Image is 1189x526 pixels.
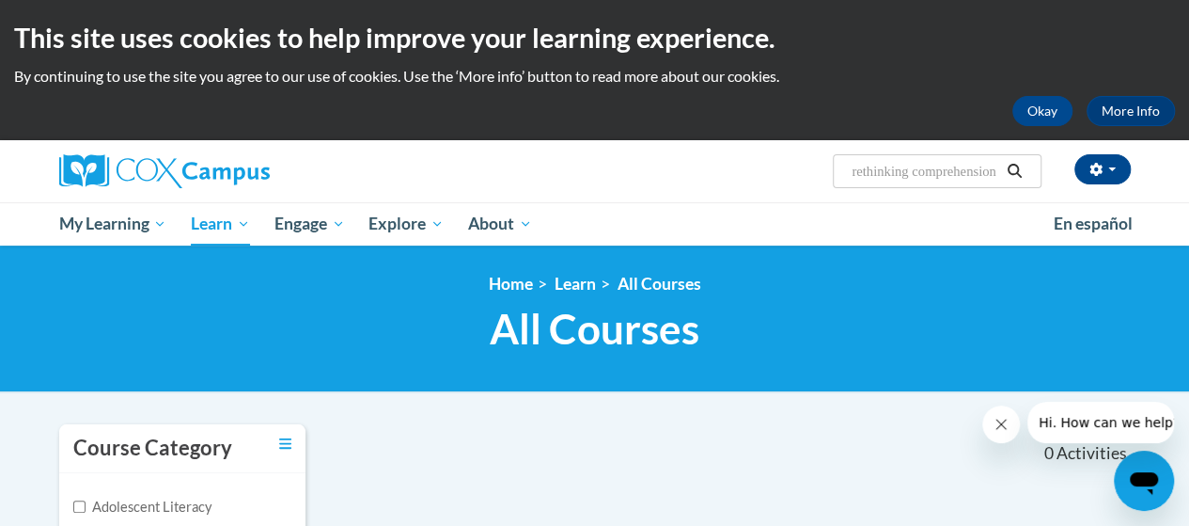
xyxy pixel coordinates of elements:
h3: Course Category [73,434,232,463]
span: Hi. How can we help? [11,13,152,28]
h2: This site uses cookies to help improve your learning experience. [14,19,1175,56]
a: Cox Campus [59,154,398,188]
span: Learn [191,213,250,235]
button: Search [1000,160,1028,183]
button: Okay [1012,96,1072,126]
a: Learn [555,274,596,294]
span: Engage [274,213,345,235]
a: About [456,202,544,246]
div: Main menu [45,202,1145,246]
span: About [468,213,532,235]
span: 0 [1043,443,1053,464]
a: Home [489,274,533,294]
span: Explore [368,213,444,235]
a: Toggle collapse [279,434,291,454]
label: Adolescent Literacy [73,497,212,518]
button: Account Settings [1074,154,1131,184]
iframe: Close message [982,406,1020,443]
span: My Learning [58,213,166,235]
a: En español [1041,204,1145,244]
iframe: Message from company [1027,402,1174,443]
p: By continuing to use the site you agree to our use of cookies. Use the ‘More info’ button to read... [14,66,1175,87]
a: Explore [356,202,456,246]
span: Activities [1056,443,1127,464]
span: En español [1054,214,1133,233]
a: My Learning [47,202,180,246]
a: Engage [262,202,357,246]
a: All Courses [618,274,701,294]
a: Learn [179,202,262,246]
a: More Info [1087,96,1175,126]
input: Search Courses [850,160,1000,183]
img: Cox Campus [59,154,270,188]
input: Checkbox for Options [73,501,86,513]
span: All Courses [490,304,699,354]
iframe: Button to launch messaging window [1114,451,1174,511]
